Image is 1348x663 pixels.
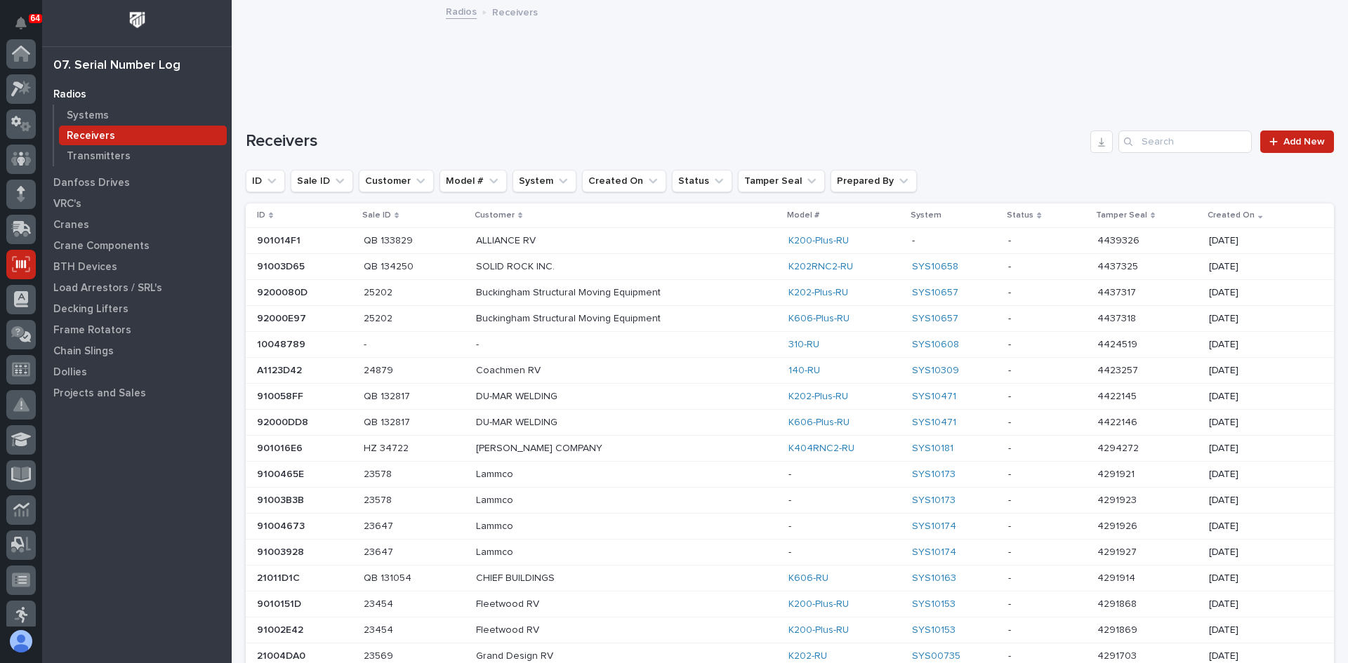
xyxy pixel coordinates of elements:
tr: 21011D1C21011D1C QB 131054QB 131054 CHIEF BUILDINGSK606-RU SYS10163 -42919144291914 [DATE] [246,565,1334,591]
a: SYS10657 [912,287,958,299]
p: Projects and Sales [53,387,146,400]
p: Frame Rotators [53,324,131,337]
a: Dollies [42,361,232,382]
p: Fleetwood RV [476,624,722,636]
p: Load Arrestors / SRL's [53,282,162,295]
a: K606-Plus-RU [788,417,850,429]
p: - [912,235,997,247]
a: Chain Slings [42,340,232,361]
p: Created On [1208,208,1255,223]
p: 23454 [364,596,396,610]
a: Receivers [54,126,232,145]
p: [DATE] [1209,469,1311,481]
p: - [476,339,722,351]
a: SYS10471 [912,417,956,429]
a: Crane Components [42,235,232,256]
tr: 9010151D9010151D 2345423454 Fleetwood RVK200-Plus-RU SYS10153 -42918684291868 [DATE] [246,591,1334,617]
p: 901014F1 [257,232,303,247]
a: Add New [1260,130,1334,153]
a: 310-RU [788,339,819,351]
input: Search [1118,130,1252,153]
p: CHIEF BUILDINGS [476,572,722,584]
p: Tamper Seal [1096,208,1147,223]
p: DU-MAR WELDING [476,417,722,429]
p: Coachmen RV [476,365,722,377]
p: [DATE] [1209,521,1311,533]
p: 4437325 [1097,258,1141,273]
p: 91004673 [257,518,308,533]
p: [DATE] [1209,417,1311,429]
p: 4424519 [1097,336,1140,351]
p: Grand Design RV [476,650,722,662]
p: 4291927 [1097,544,1139,558]
p: Fleetwood RV [476,598,722,610]
p: - [1008,624,1085,636]
button: Created On [582,170,666,192]
p: [DATE] [1209,287,1311,299]
button: Customer [359,170,434,192]
p: 21004DA0 [257,648,308,662]
p: [DATE] [1209,443,1311,455]
p: 4291921 [1097,466,1137,481]
p: 9100465E [257,466,307,481]
p: - [1008,365,1085,377]
p: BTH Devices [53,261,117,274]
p: SOLID ROCK INC. [476,261,722,273]
p: - [364,336,369,351]
tr: A1123D42A1123D42 2487924879 Coachmen RV140-RU SYS10309 -44232574423257 [DATE] [246,358,1334,384]
p: Model # [787,208,819,223]
p: 91003D65 [257,258,308,273]
p: 23647 [364,544,396,558]
p: [DATE] [1209,313,1311,325]
p: Status [1007,208,1033,223]
p: [DATE] [1209,365,1311,377]
p: Decking Lifters [53,303,128,316]
p: [DATE] [1209,261,1311,273]
a: SYS10163 [912,572,956,584]
tr: 91003D6591003D65 QB 134250QB 134250 SOLID ROCK INC.K202RNC2-RU SYS10658 -44373254437325 [DATE] [246,254,1334,280]
a: Frame Rotators [42,319,232,340]
p: Cranes [53,219,89,232]
p: 91002E42 [257,622,306,636]
tr: 901014F1901014F1 QB 133829QB 133829 ALLIANCE RVK200-Plus-RU --44393264439326 [DATE] [246,228,1334,254]
p: Dollies [53,366,87,379]
p: [DATE] [1209,572,1311,584]
p: 4291923 [1097,492,1139,507]
button: Sale ID [291,170,353,192]
tr: 91003B3B91003B3B 2357823578 Lammco-SYS10173 -42919234291923 [DATE] [246,488,1334,514]
a: SYS10153 [912,598,956,610]
p: ALLIANCE RV [476,235,722,247]
p: Lammco [476,469,722,481]
p: - [1008,417,1085,429]
tr: 9100392891003928 2364723647 Lammco-SYS10174 -42919274291927 [DATE] [246,540,1334,565]
a: Load Arrestors / SRL's [42,277,232,298]
p: 23647 [364,518,396,533]
a: SYS10657 [912,313,958,325]
p: 4423257 [1097,362,1141,377]
p: [DATE] [1209,391,1311,403]
p: HZ 34722 [364,440,411,455]
p: Receivers [67,130,115,142]
div: 07. Serial Number Log [53,58,180,74]
a: SYS10309 [912,365,959,377]
p: Sale ID [362,208,391,223]
p: - [1008,235,1085,247]
p: 4439326 [1097,232,1142,247]
button: Tamper Seal [738,170,825,192]
p: 4291926 [1097,518,1140,533]
p: 4291868 [1097,596,1139,610]
p: 21011D1C [257,570,303,584]
button: users-avatar [6,627,36,656]
p: 25202 [364,284,395,299]
a: Decking Lifters [42,298,232,319]
p: [DATE] [1209,339,1311,351]
a: SYS10608 [912,339,959,351]
p: - [1008,495,1085,507]
p: - [1008,313,1085,325]
a: Cranes [42,214,232,235]
p: 910058FF [257,388,306,403]
p: DU-MAR WELDING [476,391,722,403]
tr: 9100465E9100465E 2357823578 Lammco-SYS10173 -42919214291921 [DATE] [246,462,1334,488]
a: SYS10174 [912,521,956,533]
